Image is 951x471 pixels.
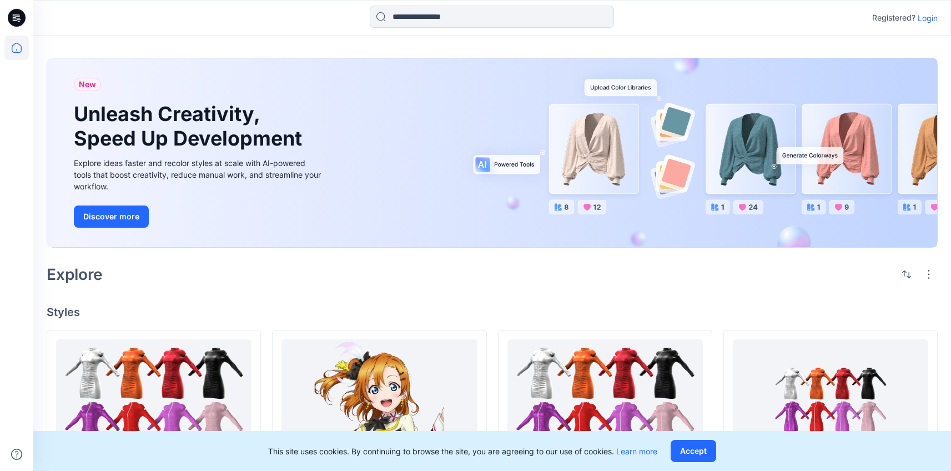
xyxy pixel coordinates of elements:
[74,157,324,192] div: Explore ideas faster and recolor styles at scale with AI-powered tools that boost creativity, red...
[268,445,657,457] p: This site uses cookies. By continuing to browse the site, you are agreeing to our use of cookies.
[74,206,149,228] button: Discover more
[47,265,103,283] h2: Explore
[79,78,96,91] span: New
[918,12,938,24] p: Login
[616,447,657,456] a: Learn more
[56,339,251,462] a: Automation
[671,440,716,462] button: Accept
[733,339,928,462] a: Automation
[74,102,307,150] h1: Unleash Creativity, Speed Up Development
[872,11,915,24] p: Registered?
[74,206,324,228] a: Discover more
[507,339,703,462] a: Automation
[47,305,938,319] h4: Styles
[281,339,477,462] a: or automation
